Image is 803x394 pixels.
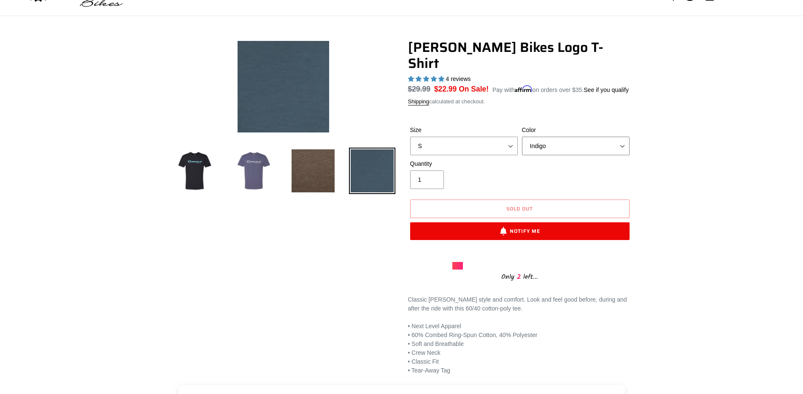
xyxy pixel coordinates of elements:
[410,126,518,135] label: Size
[452,270,587,283] div: Only left...
[492,84,629,94] p: Pay with on orders over $35.
[515,85,533,92] span: Affirm
[459,84,489,94] span: On Sale!
[290,148,336,194] img: Load image into Gallery viewer, Canfield Bikes Logo T-Shirt
[584,86,629,93] a: See if you qualify - Learn more about Affirm Financing (opens in modal)
[172,148,218,194] img: Load image into Gallery viewer, Canfield Bikes Logo T-Shirt
[408,313,632,375] p: • Next Level Apparel
[408,85,431,93] s: $29.99
[446,76,470,82] span: 4 reviews
[506,205,533,213] span: Sold out
[408,332,538,374] span: • 60% Combed Ring-Spun Cotton, 40% Polyester • Soft and Breathable • Crew Neck • Classic Fit • Te...
[408,98,430,105] a: Shipping
[514,272,523,282] span: 2
[410,159,518,168] label: Quantity
[349,148,395,194] img: Load image into Gallery viewer, Canfield Bikes Logo T-Shirt
[408,97,632,106] div: calculated at checkout.
[231,148,277,194] img: Load image into Gallery viewer, Canfield Bikes Logo T-Shirt
[408,295,632,313] div: Classic [PERSON_NAME] style and comfort. Look and feel good before, during and after the ride wit...
[410,222,630,240] button: Notify Me
[408,76,446,82] span: 5.00 stars
[434,85,457,93] span: $22.99
[522,126,630,135] label: Color
[410,200,630,218] button: Sold out
[408,39,632,72] h1: [PERSON_NAME] Bikes Logo T-Shirt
